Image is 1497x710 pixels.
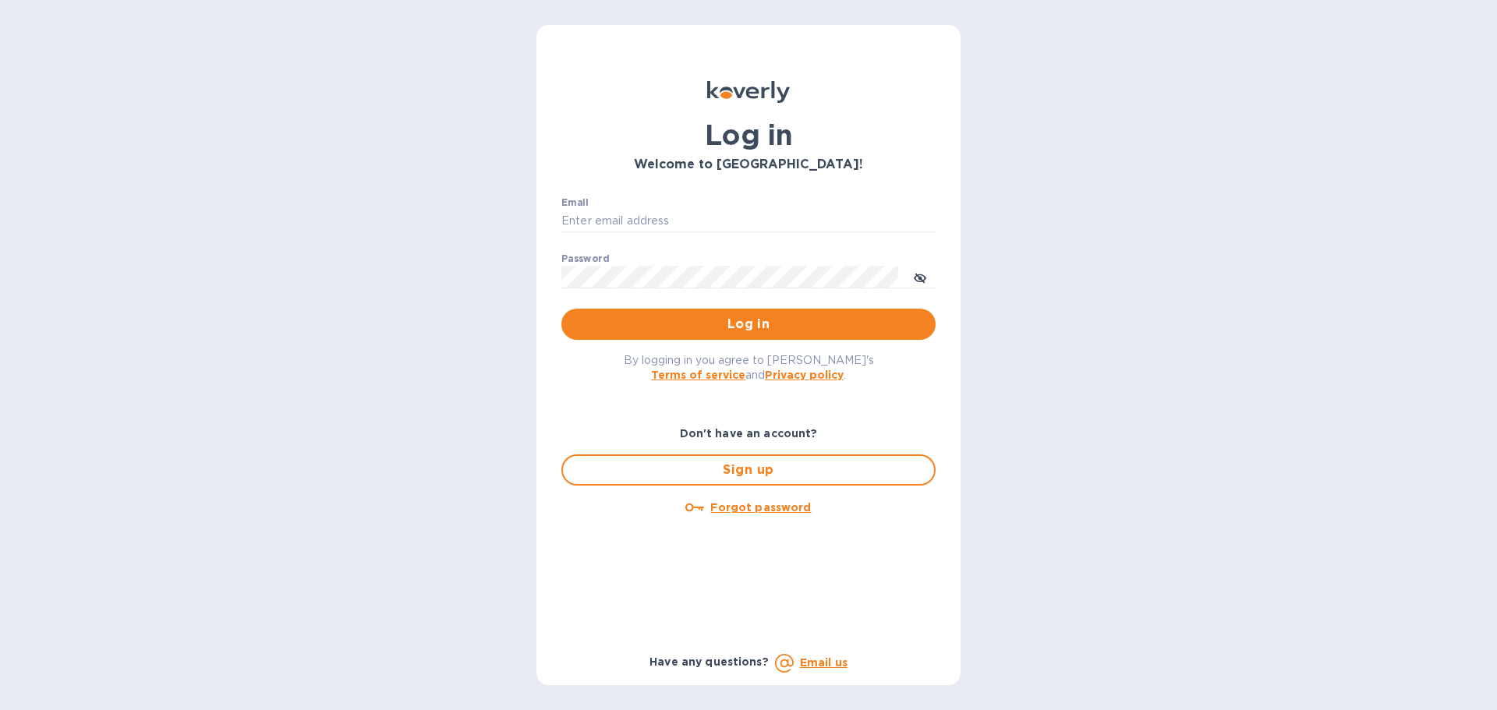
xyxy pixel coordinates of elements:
[904,261,936,292] button: toggle password visibility
[710,501,811,514] u: Forgot password
[649,655,769,668] b: Have any questions?
[624,354,874,381] span: By logging in you agree to [PERSON_NAME]'s and .
[765,369,844,381] a: Privacy policy
[561,118,936,151] h1: Log in
[561,198,589,207] label: Email
[561,157,936,172] h3: Welcome to [GEOGRAPHIC_DATA]!
[575,461,922,479] span: Sign up
[800,656,848,669] a: Email us
[707,81,790,103] img: Koverly
[561,210,936,233] input: Enter email address
[561,454,936,486] button: Sign up
[574,315,923,334] span: Log in
[561,254,609,263] label: Password
[561,309,936,340] button: Log in
[680,427,818,440] b: Don't have an account?
[651,369,745,381] a: Terms of service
